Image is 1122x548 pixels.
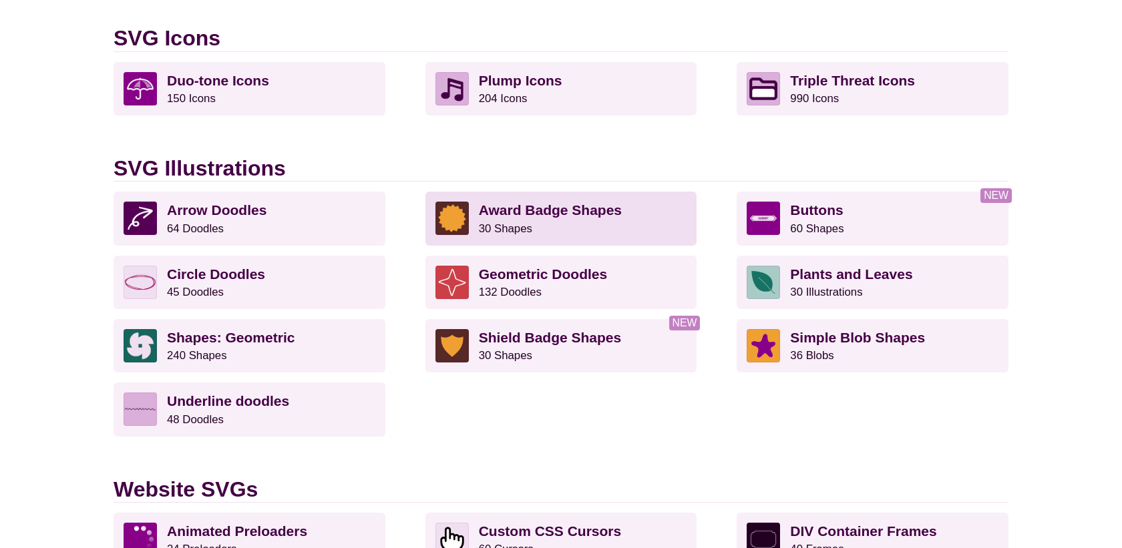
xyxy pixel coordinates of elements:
strong: Shapes: Geometric [167,330,295,345]
img: hand-drawn star outline doodle [435,266,469,299]
a: Shield Badge Shapes30 Shapes [425,319,697,372]
h2: SVG Illustrations [114,156,1008,182]
strong: Custom CSS Cursors [479,523,622,539]
small: 240 Shapes [167,349,227,362]
img: svg double circle [124,266,157,299]
strong: DIV Container Frames [790,523,936,539]
strong: Award Badge Shapes [479,202,622,218]
img: umbrella icon [124,72,157,105]
strong: Plump Icons [479,73,562,88]
h2: Website SVGs [114,477,1008,503]
a: Shapes: Geometric240 Shapes [114,319,385,372]
small: 204 Icons [479,92,528,105]
strong: Arrow Doodles [167,202,266,218]
a: Buttons60 Shapes [737,192,1008,245]
h2: SVG Icons [114,25,1008,51]
small: 30 Shapes [479,222,532,235]
strong: Simple Blob Shapes [790,330,925,345]
small: 64 Doodles [167,222,224,235]
strong: Buttons [790,202,843,218]
img: vector leaf [747,266,780,299]
strong: Geometric Doodles [479,266,608,282]
a: Plump Icons204 Icons [425,62,697,115]
img: starfish blob [747,329,780,362]
strong: Duo-tone Icons [167,73,269,88]
a: Award Badge Shapes30 Shapes [425,192,697,245]
small: 48 Doodles [167,413,224,426]
small: 132 Doodles [479,286,542,298]
small: 150 Icons [167,92,216,105]
a: Circle Doodles45 Doodles [114,256,385,309]
small: 45 Doodles [167,286,224,298]
strong: Plants and Leaves [790,266,912,282]
a: Underline doodles48 Doodles [114,382,385,436]
strong: Animated Preloaders [167,523,307,539]
img: twisting arrow [124,202,157,235]
small: 30 Illustrations [790,286,862,298]
strong: Circle Doodles [167,266,265,282]
strong: Shield Badge Shapes [479,330,622,345]
img: hand-drawn underline waves [124,392,157,426]
img: Award Badge Shape [435,202,469,235]
img: Musical note icon [435,72,469,105]
a: Arrow Doodles64 Doodles [114,192,385,245]
small: 30 Shapes [479,349,532,362]
img: pinwheel shape made of half circles over green background [124,329,157,362]
a: Simple Blob Shapes36 Blobs [737,319,1008,372]
a: Plants and Leaves30 Illustrations [737,256,1008,309]
strong: Triple Threat Icons [790,73,915,88]
a: Triple Threat Icons990 Icons [737,62,1008,115]
small: 36 Blobs [790,349,833,362]
small: 990 Icons [790,92,839,105]
img: Folder icon [747,72,780,105]
img: button with arrow caps [747,202,780,235]
a: Duo-tone Icons150 Icons [114,62,385,115]
a: Geometric Doodles132 Doodles [425,256,697,309]
strong: Underline doodles [167,393,289,408]
small: 60 Shapes [790,222,844,235]
img: Shield Badge Shape [435,329,469,362]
